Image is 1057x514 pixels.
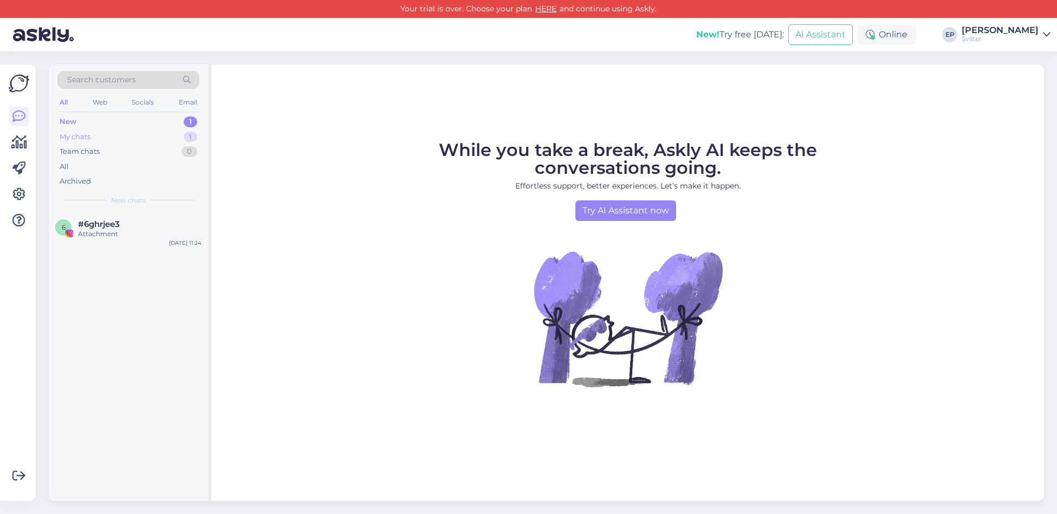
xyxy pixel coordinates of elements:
[696,28,784,41] div: Try free [DATE]:
[90,95,109,109] div: Web
[78,229,202,239] div: Attachment
[169,239,202,247] div: [DATE] 11:24
[181,146,197,157] div: 0
[439,139,817,178] span: While you take a break, Askly AI keeps the conversations going.
[857,25,916,44] div: Online
[60,132,90,142] div: My chats
[177,95,199,109] div: Email
[67,74,136,86] span: Search customers
[788,24,853,45] button: AI Assistant
[60,161,69,172] div: All
[57,95,70,109] div: All
[60,116,76,127] div: New
[962,26,1050,43] a: [PERSON_NAME]Sviiter
[111,196,146,205] span: New chats
[962,26,1039,35] div: [PERSON_NAME]
[532,4,560,14] a: HERE
[575,200,676,221] a: Try AI Assistant now
[184,116,197,127] div: 1
[962,35,1039,43] div: Sviiter
[696,29,719,40] b: New!
[184,132,197,142] div: 1
[9,73,29,94] img: Askly Logo
[129,95,156,109] div: Socials
[942,27,957,42] div: EP
[60,176,91,187] div: Archived
[60,146,100,157] div: Team chats
[390,180,866,192] p: Effortless support, better experiences. Let’s make it happen.
[78,219,120,229] span: #6ghrjee3
[530,221,725,416] img: No Chat active
[62,223,66,231] span: 6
